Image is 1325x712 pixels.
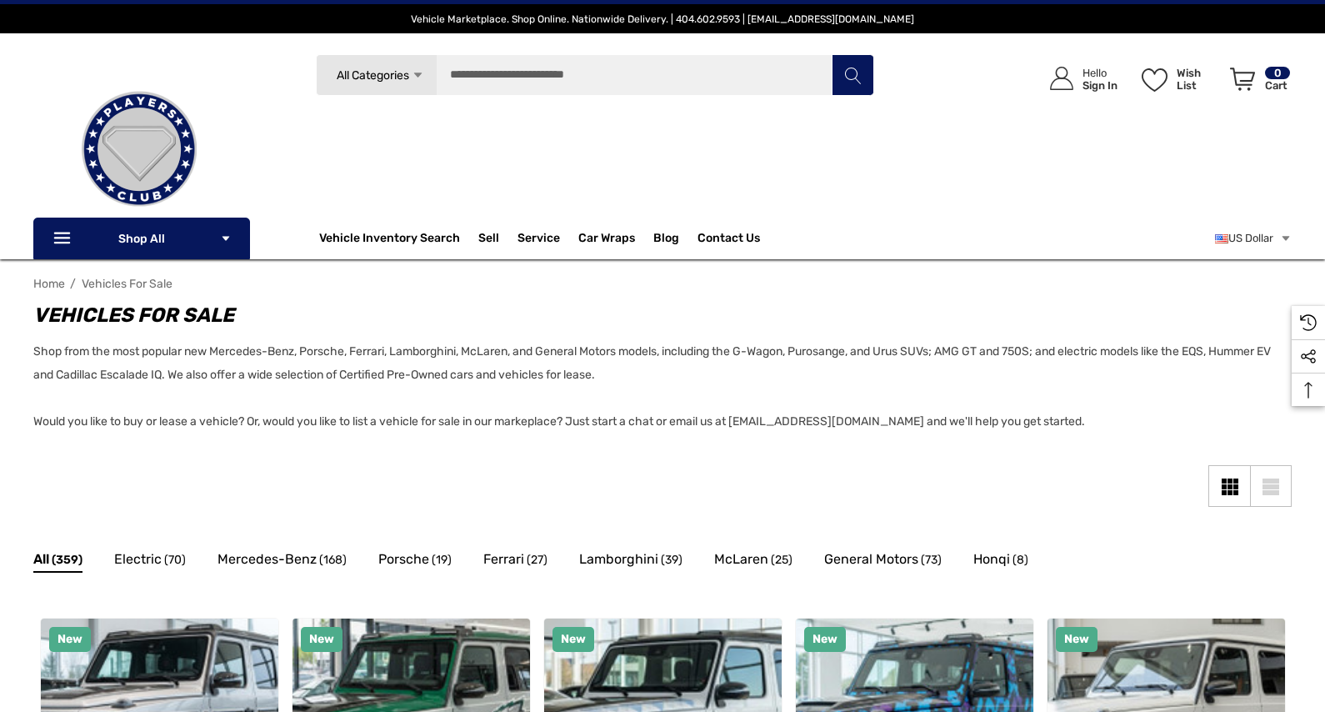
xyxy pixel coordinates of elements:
[432,549,452,571] span: (19)
[33,340,1275,434] p: Shop from the most popular new Mercedes-Benz, Porsche, Ferrari, Lamborghini, McLaren, and General...
[661,549,682,571] span: (39)
[114,549,186,575] a: Button Go To Sub Category Electric
[1292,382,1325,399] svg: Top
[824,549,942,575] a: Button Go To Sub Category General Motors
[82,277,172,291] a: Vehicles For Sale
[1064,632,1089,646] span: New
[1031,50,1126,108] a: Sign in
[33,277,65,291] a: Home
[164,549,186,571] span: (70)
[478,231,499,249] span: Sell
[1222,50,1292,115] a: Cart with 0 items
[824,549,918,570] span: General Motors
[1082,79,1117,92] p: Sign In
[217,549,317,570] span: Mercedes-Benz
[337,68,409,83] span: All Categories
[1177,67,1221,92] p: Wish List
[483,549,524,570] span: Ferrari
[52,549,82,571] span: (359)
[316,54,437,96] a: All Categories Icon Arrow Down Icon Arrow Up
[973,549,1010,570] span: Honqi
[1250,465,1292,507] a: List View
[771,549,792,571] span: (25)
[220,233,232,244] svg: Icon Arrow Down
[517,231,560,249] a: Service
[832,54,873,96] button: Search
[1265,79,1290,92] p: Cart
[114,549,162,570] span: Electric
[33,549,49,570] span: All
[57,632,82,646] span: New
[1012,549,1028,571] span: (8)
[411,13,914,25] span: Vehicle Marketplace. Shop Online. Nationwide Delivery. | 404.602.9593 | [EMAIL_ADDRESS][DOMAIN_NAME]
[1082,67,1117,79] p: Hello
[378,549,452,575] a: Button Go To Sub Category Porsche
[653,231,679,249] a: Blog
[1215,222,1292,255] a: USD
[378,549,429,570] span: Porsche
[579,549,682,575] a: Button Go To Sub Category Lamborghini
[1050,67,1073,90] svg: Icon User Account
[973,549,1028,575] a: Button Go To Sub Category Honqi
[33,300,1275,330] h1: Vehicles For Sale
[412,69,424,82] svg: Icon Arrow Down
[56,66,222,233] img: Players Club | Cars For Sale
[1208,465,1250,507] a: Grid View
[697,231,760,249] a: Contact Us
[319,231,460,249] a: Vehicle Inventory Search
[217,549,347,575] a: Button Go To Sub Category Mercedes-Benz
[714,549,768,570] span: McLaren
[1230,68,1255,91] svg: Review Your Cart
[1300,314,1317,331] svg: Recently Viewed
[578,231,635,249] span: Car Wraps
[1265,67,1290,79] p: 0
[714,549,792,575] a: Button Go To Sub Category McLaren
[52,229,77,248] svg: Icon Line
[33,218,250,259] p: Shop All
[309,632,334,646] span: New
[527,549,547,571] span: (27)
[33,269,1292,298] nav: Breadcrumb
[483,549,547,575] a: Button Go To Sub Category Ferrari
[319,549,347,571] span: (168)
[1142,68,1167,92] svg: Wish List
[579,549,658,570] span: Lamborghini
[1134,50,1222,108] a: Wish List Wish List
[921,549,942,571] span: (73)
[561,632,586,646] span: New
[1300,348,1317,365] svg: Social Media
[812,632,837,646] span: New
[578,222,653,255] a: Car Wraps
[478,222,517,255] a: Sell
